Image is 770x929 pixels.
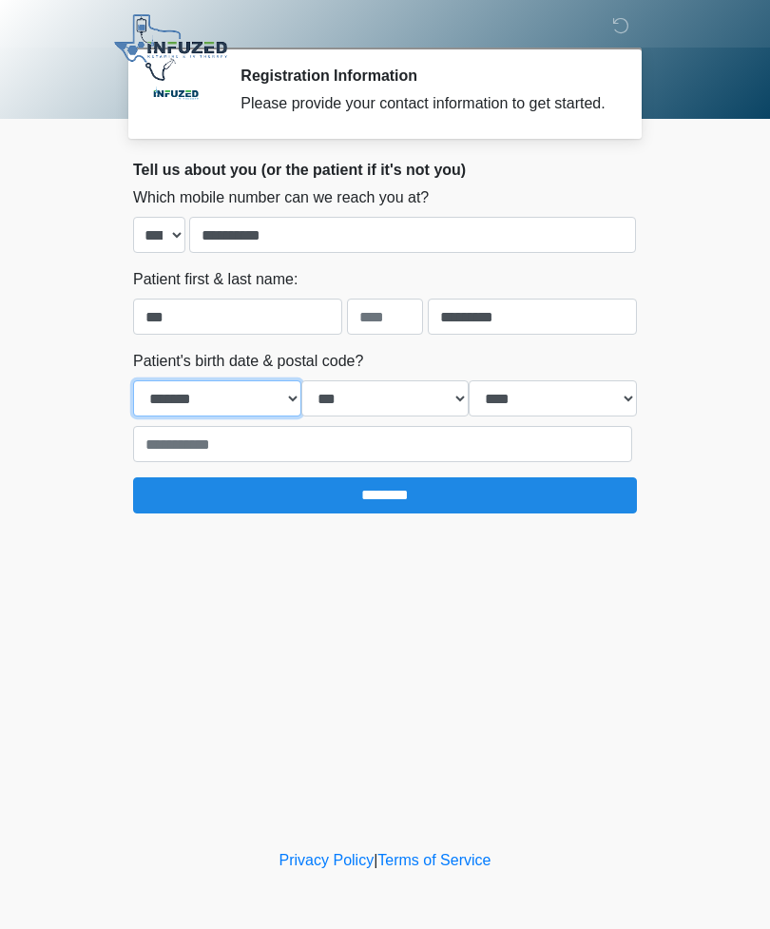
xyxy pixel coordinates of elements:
a: | [374,852,377,868]
img: Agent Avatar [147,67,204,124]
a: Terms of Service [377,852,491,868]
label: Patient first & last name: [133,268,298,291]
div: Please provide your contact information to get started. [241,92,608,115]
label: Patient's birth date & postal code? [133,350,363,373]
img: Infuzed IV Therapy Logo [114,14,227,81]
a: Privacy Policy [279,852,375,868]
h2: Tell us about you (or the patient if it's not you) [133,161,637,179]
label: Which mobile number can we reach you at? [133,186,429,209]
